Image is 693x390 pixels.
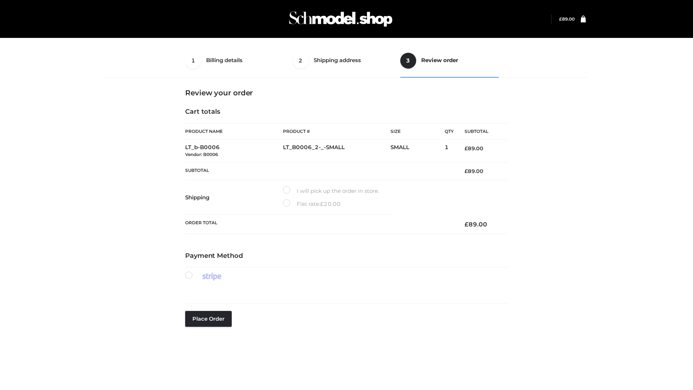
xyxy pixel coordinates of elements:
th: Size [391,123,441,140]
th: Qty [445,123,454,140]
bdi: 89.00 [465,145,483,152]
td: 1 [445,140,454,162]
bdi: 20.00 [320,200,341,207]
span: £ [465,145,468,152]
span: £ [465,221,468,228]
td: SMALL [391,140,445,162]
td: LT_B0006_2-_-SMALL [283,140,391,162]
th: Product # [283,123,391,140]
a: £89.00 [559,16,575,22]
th: Subtotal [185,162,454,180]
th: Order Total [185,215,454,234]
span: £ [465,168,468,174]
h4: Payment Method [185,252,508,260]
th: Shipping [185,180,283,215]
h3: Review your order [185,88,508,97]
label: Flat rate: [283,199,341,209]
bdi: 89.00 [465,221,487,228]
td: LT_b-B0006 [185,140,283,162]
button: Place order [185,311,232,327]
span: £ [320,200,324,207]
bdi: 89.00 [465,168,483,174]
bdi: 89.00 [559,16,575,22]
span: £ [559,16,562,22]
h4: Cart totals [185,108,508,116]
small: Vendor: B0006 [185,152,218,157]
th: Product Name [185,123,283,140]
img: Schmodel Admin 964 [287,5,395,33]
label: I will pick up the order in store. [283,186,379,196]
th: Subtotal [454,123,508,140]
